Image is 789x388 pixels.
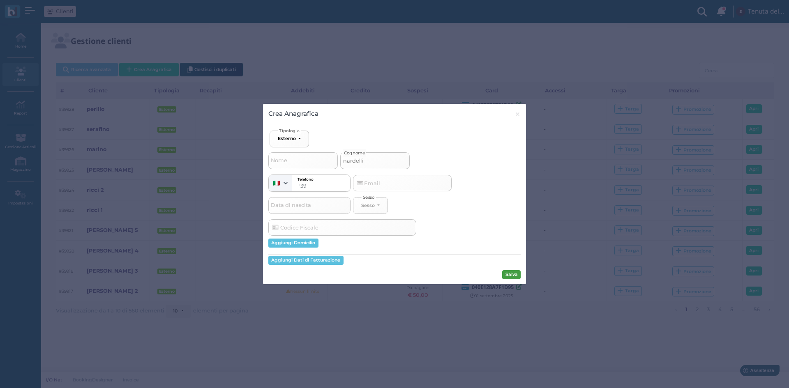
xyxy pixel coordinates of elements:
[271,224,318,231] div: Codice Fiscale
[270,200,312,211] span: Data di nascita
[278,135,296,141] div: Esterno
[24,7,54,13] span: Assistenza
[340,152,410,169] input: Cognome
[298,178,314,181] label: Telefono
[514,109,521,119] span: ×
[270,156,288,166] span: Nome
[273,181,280,186] img: it.png
[269,175,293,192] button: Select phone number prefix
[361,202,375,208] div: Sesso
[268,197,351,214] input: Data di nascita
[353,175,452,191] input: Email
[268,109,318,118] h4: Crea Anagrafica
[268,152,338,169] input: Nome
[362,194,376,200] span: Sesso
[298,183,300,189] span: +
[353,197,388,214] button: Sesso
[278,127,301,133] span: Tipologia
[356,180,380,187] div: Email
[502,270,521,279] button: Salva
[268,239,318,248] button: Aggiungi Domicilio
[268,219,416,236] input: Codice Fiscale
[268,256,344,265] button: Aggiungi Dati di Fatturazione
[343,149,366,157] span: Cognome
[270,131,309,147] button: Esterno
